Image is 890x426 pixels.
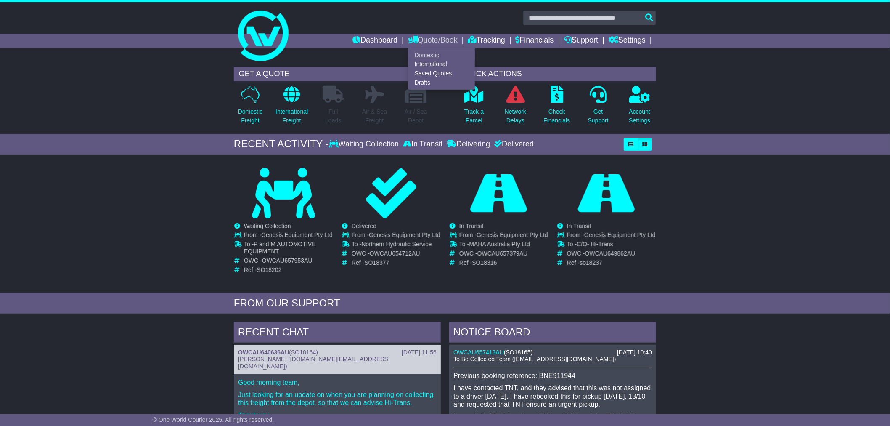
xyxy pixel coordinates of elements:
[261,232,333,238] span: Genesis Equipment Pty Ltd
[459,223,484,229] span: In Transit
[516,34,554,48] a: Financials
[275,85,308,130] a: InternationalFreight
[402,349,437,356] div: [DATE] 11:56
[408,60,475,69] a: International
[408,48,475,90] div: Quote/Book
[629,85,651,130] a: AccountSettings
[244,241,316,255] span: P and M AUTOMOTIVE EQUIPMENT
[492,140,534,149] div: Delivered
[577,241,613,248] span: C/O- Hi-Trans
[477,250,528,257] span: OWCAU657379AU
[238,349,289,356] a: OWCAU640636AU
[361,241,432,248] span: Northern Hydraulic Service
[244,232,333,241] td: From -
[234,322,441,345] div: RECENT CHAT
[477,232,548,238] span: Genesis Equipment Pty Ltd
[453,384,652,408] p: I have contacted TNT, and they advised that this was not assigned to a driver [DATE]. I have rebo...
[234,67,432,81] div: GET A QUOTE
[329,140,401,149] div: Waiting Collection
[544,107,570,125] p: Check Financials
[408,34,458,48] a: Quote/Book
[567,232,656,241] td: From -
[352,241,440,250] td: To -
[567,259,656,266] td: Ref -
[291,349,316,356] span: SO18164
[445,140,492,149] div: Delivering
[459,232,548,241] td: From -
[153,416,274,423] span: © One World Courier 2025. All rights reserved.
[567,223,591,229] span: In Transit
[543,85,571,130] a: CheckFinancials
[617,349,652,356] div: [DATE] 10:40
[238,107,262,125] p: Domestic Freight
[238,378,437,386] p: Good morning team,
[257,266,281,273] span: SO18202
[458,67,656,81] div: QUICK ACTIONS
[244,241,333,257] td: To -
[505,107,526,125] p: Network Delays
[469,241,530,248] span: MAHA Australia Pty Ltd
[234,297,656,309] div: FROM OUR SUPPORT
[405,107,427,125] p: Air / Sea Depot
[459,241,548,250] td: To -
[629,107,651,125] p: Account Settings
[362,107,387,125] p: Air & Sea Freight
[588,85,609,130] a: GetSupport
[468,34,505,48] a: Tracking
[244,266,333,274] td: Ref -
[401,140,445,149] div: In Transit
[408,78,475,87] a: Drafts
[352,232,440,241] td: From -
[238,391,437,407] p: Just looking for an update on when you are planning on collecting this freight from the depot, so...
[449,322,656,345] div: NOTICE BOARD
[453,349,652,356] div: ( )
[262,257,313,264] span: OWCAU657953AU
[464,107,484,125] p: Track a Parcel
[352,34,397,48] a: Dashboard
[352,223,376,229] span: Delivered
[238,85,263,130] a: DomesticFreight
[588,107,609,125] p: Get Support
[238,356,390,370] span: [PERSON_NAME] ([DOMAIN_NAME][EMAIL_ADDRESS][DOMAIN_NAME])
[453,356,616,362] span: To Be Collected Team ([EMAIL_ADDRESS][DOMAIN_NAME])
[408,51,475,60] a: Domestic
[275,107,308,125] p: International Freight
[453,349,504,356] a: OWCAU657413AU
[370,250,420,257] span: OWCAU654712AU
[459,259,548,266] td: Ref -
[504,85,527,130] a: NetworkDelays
[238,349,437,356] div: ( )
[564,34,599,48] a: Support
[244,223,291,229] span: Waiting Collection
[609,34,646,48] a: Settings
[464,85,484,130] a: Track aParcel
[352,250,440,259] td: OWC -
[580,259,602,266] span: so18237
[244,257,333,266] td: OWC -
[506,349,531,356] span: SO18165
[352,259,440,266] td: Ref -
[323,107,344,125] p: Full Loads
[369,232,440,238] span: Genesis Equipment Pty Ltd
[408,69,475,78] a: Saved Quotes
[459,250,548,259] td: OWC -
[584,232,656,238] span: Genesis Equipment Pty Ltd
[567,241,656,250] td: To -
[364,259,389,266] span: SO18377
[472,259,497,266] span: SO18316
[585,250,636,257] span: OWCAU649862AU
[453,372,652,380] p: Previous booking reference: BNE911944
[238,411,437,419] p: Thank you,
[234,138,329,150] div: RECENT ACTIVITY -
[567,250,656,259] td: OWC -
